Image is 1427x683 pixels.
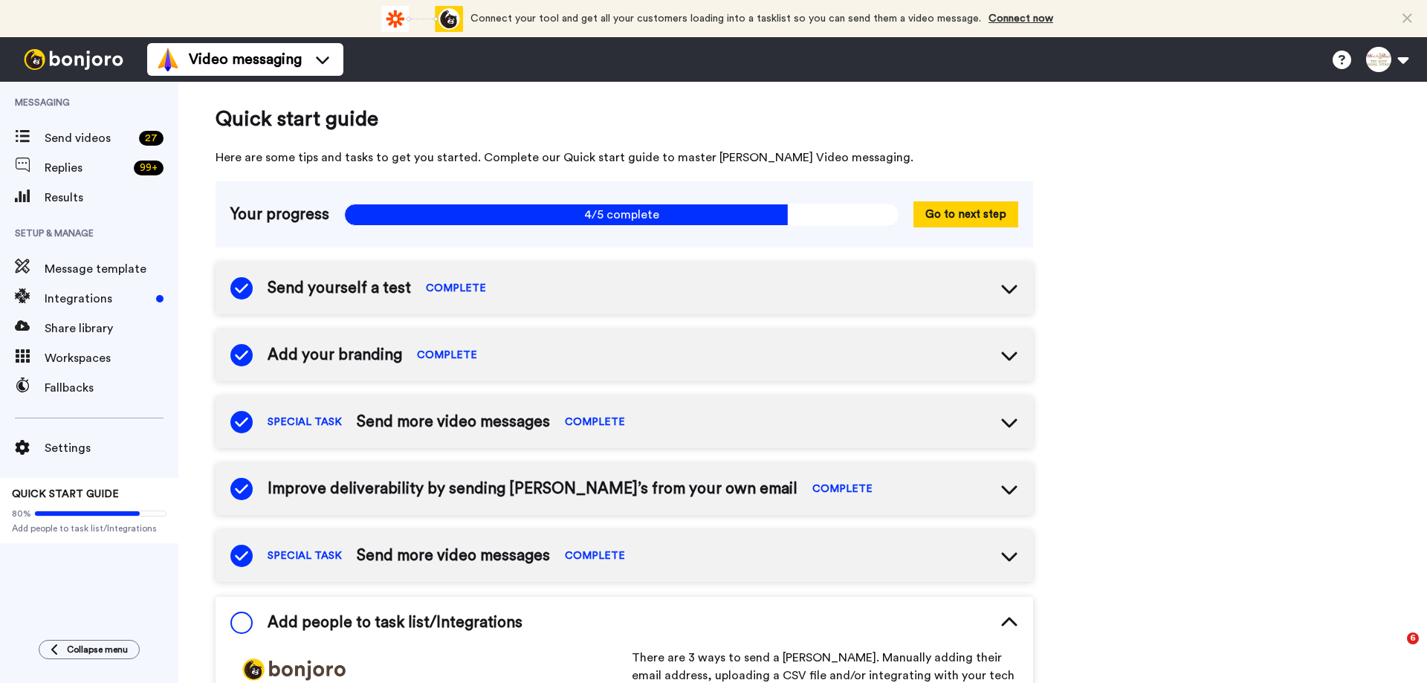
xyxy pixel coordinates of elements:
[216,149,1033,166] span: Here are some tips and tasks to get you started. Complete our Quick start guide to master [PERSON...
[268,415,342,430] span: SPECIAL TASK
[913,201,1018,227] button: Go to next step
[45,439,178,457] span: Settings
[268,548,342,563] span: SPECIAL TASK
[45,129,133,147] span: Send videos
[45,260,178,278] span: Message template
[417,348,477,363] span: COMPLETE
[357,545,550,567] span: Send more video messages
[470,13,981,24] span: Connect your tool and get all your customers loading into a tasklist so you can send them a video...
[45,159,128,177] span: Replies
[381,6,463,32] div: animation
[268,344,402,366] span: Add your branding
[12,489,119,499] span: QUICK START GUIDE
[45,189,178,207] span: Results
[268,612,522,634] span: Add people to task list/Integrations
[134,161,164,175] div: 99 +
[45,379,178,397] span: Fallbacks
[344,204,899,226] span: 4/5 complete
[216,104,1033,134] span: Quick start guide
[12,522,166,534] span: Add people to task list/Integrations
[156,48,180,71] img: vm-color.svg
[39,640,140,659] button: Collapse menu
[268,277,411,300] span: Send yourself a test
[45,290,150,308] span: Integrations
[357,411,550,433] span: Send more video messages
[565,548,625,563] span: COMPLETE
[565,415,625,430] span: COMPLETE
[45,320,178,337] span: Share library
[1407,632,1419,644] span: 6
[18,49,129,70] img: bj-logo-header-white.svg
[426,281,486,296] span: COMPLETE
[268,478,797,500] span: Improve deliverability by sending [PERSON_NAME]’s from your own email
[189,49,302,70] span: Video messaging
[12,508,31,519] span: 80%
[812,482,873,496] span: COMPLETE
[139,131,164,146] div: 27
[988,13,1053,24] a: Connect now
[45,349,178,367] span: Workspaces
[1376,632,1412,668] iframe: Intercom live chat
[230,204,329,226] span: Your progress
[67,644,128,656] span: Collapse menu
